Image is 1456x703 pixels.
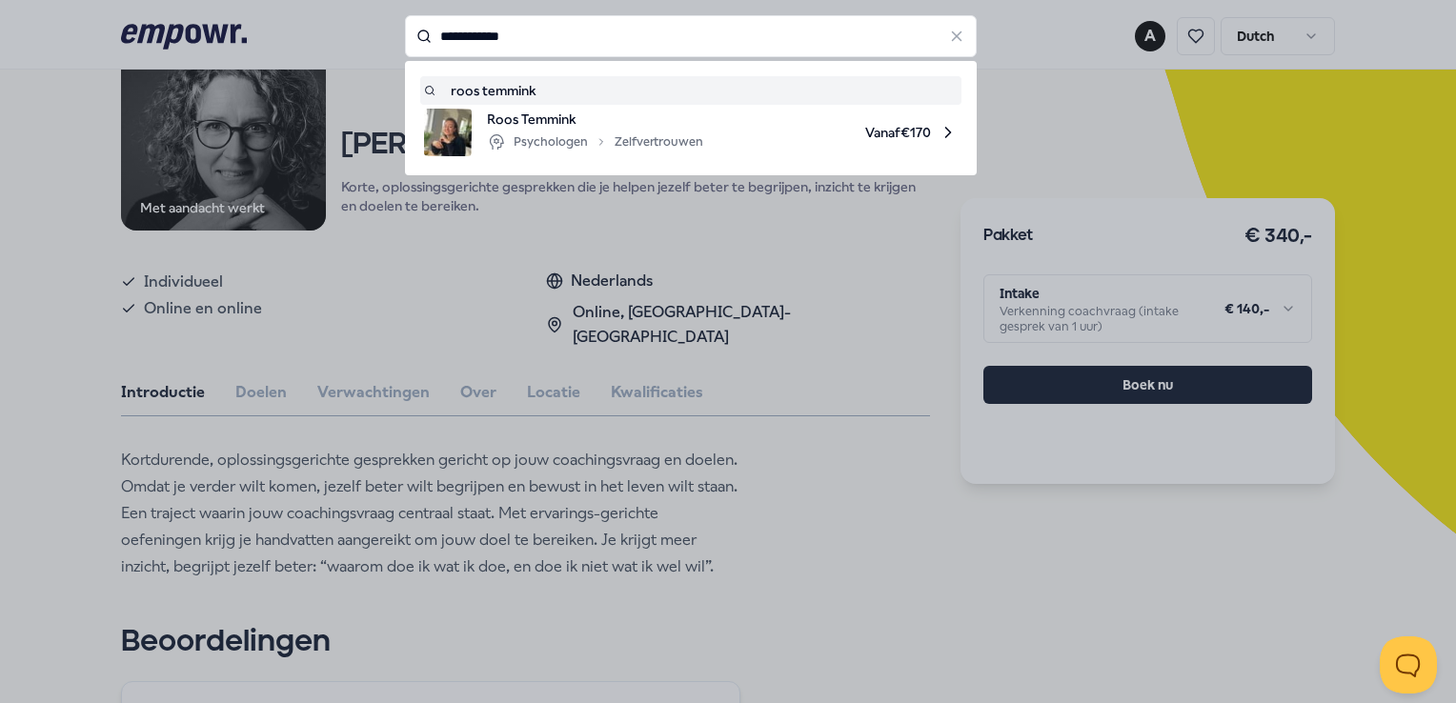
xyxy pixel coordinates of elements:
a: product imageRoos TemminkPsychologenZelfvertrouwenVanaf€170 [424,109,958,156]
span: Vanaf € 170 [718,109,958,156]
div: Psychologen Zelfvertrouwen [487,131,703,153]
iframe: Help Scout Beacon - Open [1380,636,1437,693]
input: Search for products, categories or subcategories [405,15,977,57]
span: Roos Temmink [487,109,703,130]
a: roos temmink [424,80,958,101]
img: product image [424,109,472,156]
